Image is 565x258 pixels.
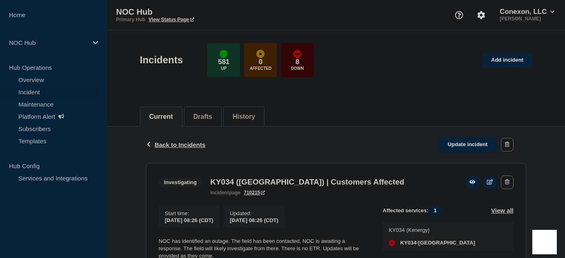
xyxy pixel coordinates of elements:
[389,240,395,246] div: down
[291,66,304,71] p: Down
[149,113,173,120] button: Current
[389,227,475,233] p: KY034 (Kenergy)
[498,8,556,16] button: Conexon, LLC
[296,58,299,66] p: 8
[482,53,532,68] a: Add incident
[233,113,255,120] button: History
[210,190,229,196] span: incident
[116,17,145,22] p: Primary Hub
[9,39,87,46] p: NOC Hub
[383,206,446,215] span: Affected services:
[491,206,513,215] button: View all
[140,54,183,66] h1: Incidents
[155,141,205,148] span: Back to Incidents
[244,190,265,196] a: 710215
[146,141,205,148] button: Back to Incidents
[256,50,265,58] div: affected
[210,190,240,196] p: page
[221,66,226,71] p: Up
[293,50,301,58] div: down
[218,58,229,66] p: 581
[473,7,490,24] button: Account settings
[451,7,468,24] button: Support
[165,217,213,223] span: [DATE] 08:26 (CDT)
[439,137,497,152] a: Update incident
[220,50,228,58] div: up
[230,216,278,223] div: [DATE] 08:26 (CDT)
[532,230,557,254] iframe: Help Scout Beacon - Open
[165,210,213,216] p: Start time :
[250,66,271,71] p: Affected
[148,17,194,22] a: View Status Page
[116,7,280,17] p: NOC Hub
[230,210,278,216] p: Updated :
[428,206,442,215] span: 1
[400,240,475,246] span: KY034-[GEOGRAPHIC_DATA]
[210,178,404,187] h3: KY034 ([GEOGRAPHIC_DATA]) | Customers Affected
[159,178,202,187] span: Investigating
[259,58,262,66] p: 0
[498,16,556,22] p: [PERSON_NAME]
[193,113,212,120] button: Drafts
